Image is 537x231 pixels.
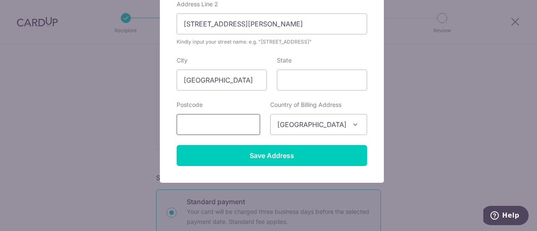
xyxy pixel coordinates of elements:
[177,56,188,65] label: City
[270,101,341,109] label: Country of Billing Address
[483,206,529,227] iframe: Opens a widget where you can find more information
[271,114,367,135] span: Singapore
[177,38,367,46] div: Kindly input your street name. e.g. "[STREET_ADDRESS]"
[277,56,292,65] label: State
[270,114,367,135] span: Singapore
[177,145,367,166] input: Save Address
[177,101,203,109] label: Postcode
